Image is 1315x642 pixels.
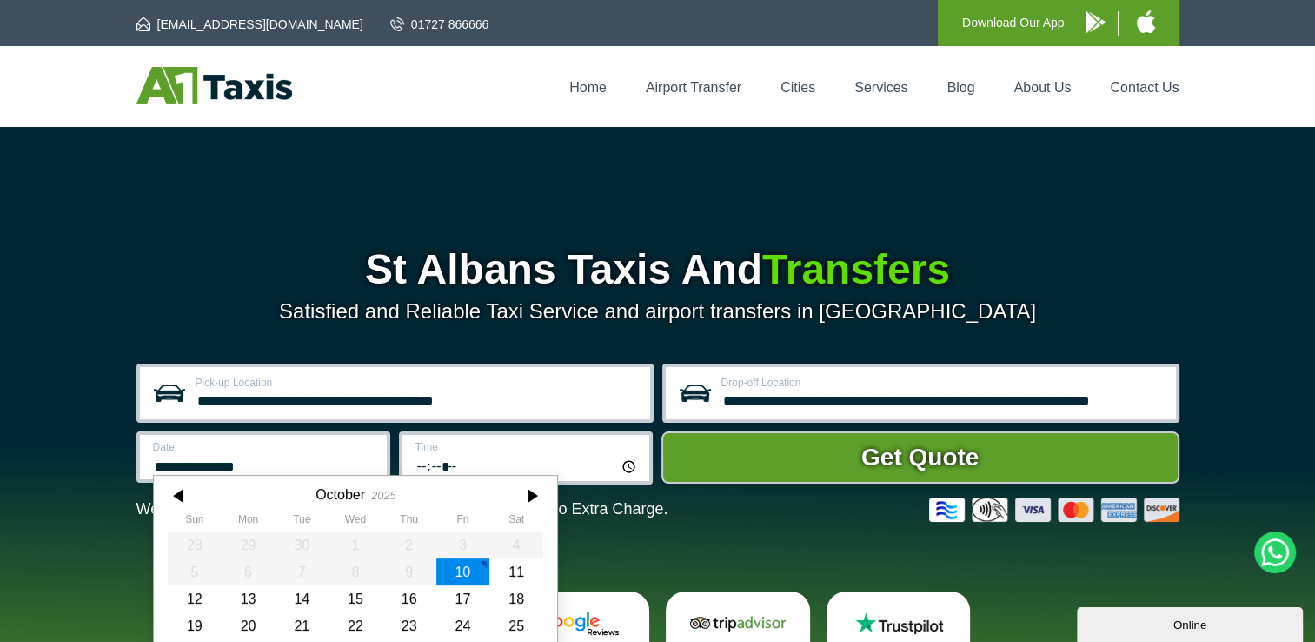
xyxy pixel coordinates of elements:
[929,498,1179,522] img: Credit And Debit Cards
[168,513,222,531] th: Sunday
[275,532,329,558] div: 30 September 2025
[468,500,667,518] span: The Car at No Extra Charge.
[275,558,329,585] div: 07 October 2025
[1077,604,1306,642] iframe: chat widget
[315,486,365,503] div: October
[221,612,275,639] div: 20 October 2025
[1014,80,1072,95] a: About Us
[435,612,489,639] div: 24 October 2025
[371,489,395,502] div: 2025
[847,611,951,637] img: Trustpilot
[382,612,435,639] div: 23 October 2025
[525,611,629,637] img: Google
[489,513,543,531] th: Saturday
[661,431,1179,484] button: Get Quote
[390,16,489,33] a: 01727 866666
[1137,10,1155,33] img: A1 Taxis iPhone App
[435,532,489,558] div: 03 October 2025
[489,532,543,558] div: 04 October 2025
[136,500,668,518] p: We Now Accept Card & Contactless Payment In
[854,80,907,95] a: Services
[435,585,489,612] div: 17 October 2025
[962,12,1065,34] p: Download Our App
[686,611,790,637] img: Tripadvisor
[329,532,382,558] div: 01 October 2025
[136,16,363,33] a: [EMAIL_ADDRESS][DOMAIN_NAME]
[136,67,292,104] img: A1 Taxis St Albans LTD
[1086,11,1105,33] img: A1 Taxis Android App
[382,532,435,558] div: 02 October 2025
[435,558,489,585] div: 10 October 2025
[569,80,607,95] a: Home
[435,513,489,531] th: Friday
[329,585,382,612] div: 15 October 2025
[168,558,222,585] div: 05 October 2025
[946,80,974,95] a: Blog
[382,585,435,612] div: 16 October 2025
[489,558,543,585] div: 11 October 2025
[489,612,543,639] div: 25 October 2025
[196,378,640,388] label: Pick-up Location
[168,585,222,612] div: 12 October 2025
[275,612,329,639] div: 21 October 2025
[221,558,275,585] div: 06 October 2025
[329,513,382,531] th: Wednesday
[329,558,382,585] div: 08 October 2025
[489,585,543,612] div: 18 October 2025
[221,532,275,558] div: 29 September 2025
[382,558,435,585] div: 09 October 2025
[168,532,222,558] div: 28 September 2025
[221,513,275,531] th: Monday
[646,80,741,95] a: Airport Transfer
[780,80,815,95] a: Cities
[136,249,1179,291] h1: St Albans Taxis And
[415,442,639,452] label: Time
[329,612,382,639] div: 22 October 2025
[275,513,329,531] th: Tuesday
[221,585,275,612] div: 13 October 2025
[382,513,435,531] th: Thursday
[275,585,329,612] div: 14 October 2025
[762,246,950,292] span: Transfers
[168,612,222,639] div: 19 October 2025
[136,299,1179,324] p: Satisfied and Reliable Taxi Service and airport transfers in [GEOGRAPHIC_DATA]
[721,378,1166,388] label: Drop-off Location
[153,442,376,452] label: Date
[1110,80,1179,95] a: Contact Us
